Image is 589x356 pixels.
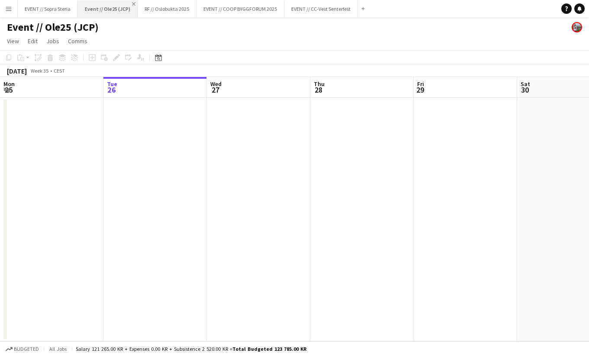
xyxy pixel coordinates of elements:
a: View [3,35,23,47]
span: Edit [28,37,38,45]
span: 28 [312,85,325,95]
span: Sat [521,80,530,88]
a: Jobs [43,35,63,47]
button: Budgeted [4,344,40,354]
span: 25 [2,85,15,95]
span: 27 [209,85,222,95]
div: [DATE] [7,67,27,75]
span: 26 [106,85,117,95]
span: 29 [416,85,424,95]
app-user-avatar: Madeline Børgesen [572,22,582,32]
button: EVENT // COOP BYGGFORUM 2025 [196,0,284,17]
span: 30 [519,85,530,95]
button: RF // Oslobukta 2025 [138,0,196,17]
span: Comms [68,37,87,45]
a: Comms [64,35,91,47]
span: View [7,37,19,45]
button: EVENT // CC-Vest Senterfest [284,0,358,17]
span: Mon [3,80,15,88]
span: All jobs [48,346,68,352]
div: Salary 121 265.00 KR + Expenses 0.00 KR + Subsistence 2 520.00 KR = [76,346,306,352]
span: Jobs [46,37,59,45]
button: EVENT // Sopra Steria [18,0,78,17]
button: Event // Ole25 (JCP) [78,0,138,17]
div: CEST [54,67,65,74]
span: Budgeted [14,346,39,352]
span: Total Budgeted 123 785.00 KR [232,346,306,352]
span: Wed [210,80,222,88]
span: Fri [417,80,424,88]
a: Edit [24,35,41,47]
span: Tue [107,80,117,88]
span: Week 35 [29,67,50,74]
span: Thu [314,80,325,88]
h1: Event // Ole25 (JCP) [7,21,99,34]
